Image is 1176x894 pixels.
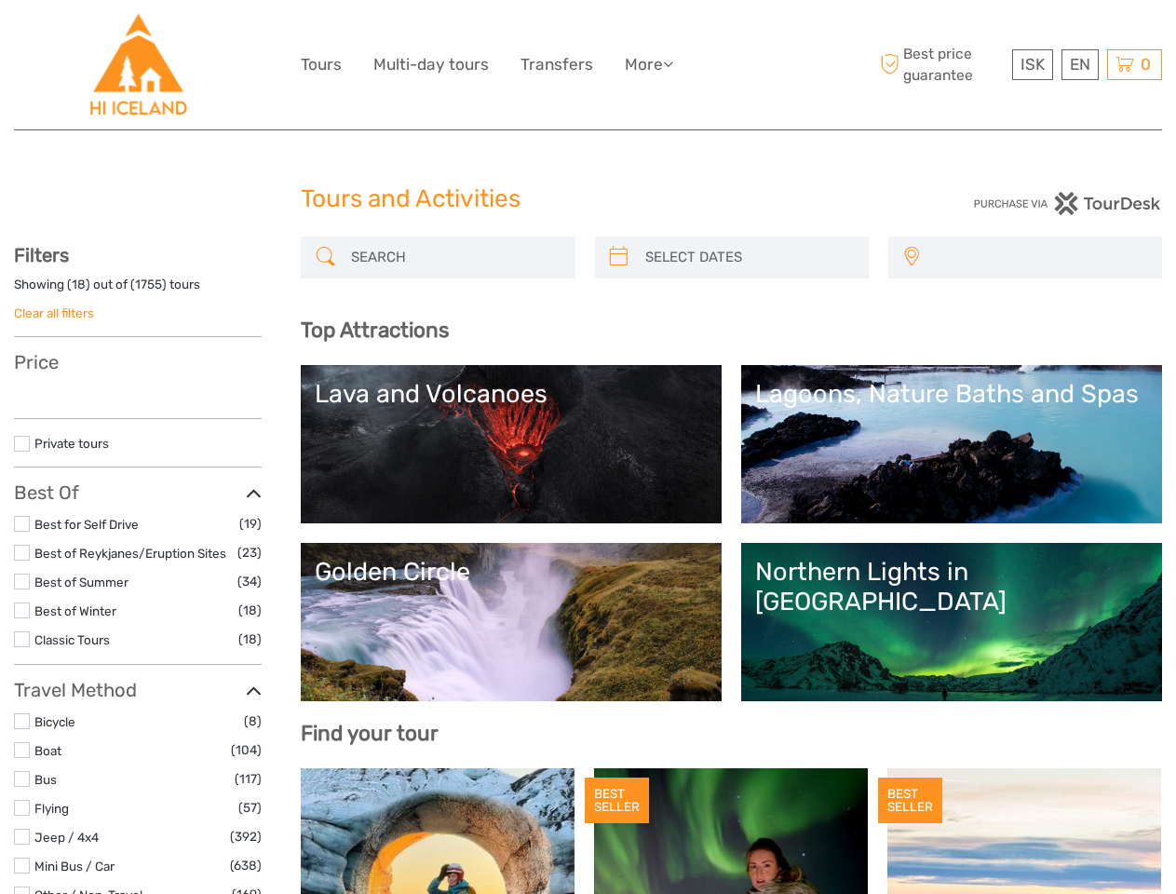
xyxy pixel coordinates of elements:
span: (117) [235,768,262,790]
a: Best of Summer [34,575,128,589]
img: Hostelling International [88,14,189,115]
a: Lagoons, Nature Baths and Spas [755,379,1148,509]
div: Northern Lights in [GEOGRAPHIC_DATA] [755,557,1148,617]
div: Lagoons, Nature Baths and Spas [755,379,1148,409]
span: ISK [1021,55,1045,74]
div: Lava and Volcanoes [315,379,708,409]
a: Bicycle [34,714,75,729]
a: Private tours [34,436,109,451]
input: SEARCH [344,241,565,274]
a: Multi-day tours [373,51,489,78]
a: Golden Circle [315,557,708,687]
h3: Travel Method [14,679,262,701]
b: Find your tour [301,721,439,746]
a: Mini Bus / Car [34,859,115,874]
span: (104) [231,739,262,761]
label: 18 [72,276,86,293]
span: Best price guarantee [875,44,1007,85]
a: Best of Reykjanes/Eruption Sites [34,546,226,561]
label: 1755 [135,276,162,293]
a: Lava and Volcanoes [315,379,708,509]
a: Transfers [520,51,593,78]
h1: Tours and Activities [301,184,875,214]
h3: Best Of [14,481,262,504]
span: (18) [238,600,262,621]
b: Top Attractions [301,318,449,343]
span: (8) [244,711,262,732]
a: Classic Tours [34,632,110,647]
div: BEST SELLER [585,778,649,824]
a: Tours [301,51,342,78]
strong: Filters [14,244,69,266]
span: 0 [1138,55,1154,74]
span: (19) [239,513,262,535]
span: (392) [230,826,262,847]
span: (23) [237,542,262,563]
input: SELECT DATES [638,241,859,274]
a: Jeep / 4x4 [34,830,99,845]
a: Northern Lights in [GEOGRAPHIC_DATA] [755,557,1148,687]
div: Showing ( ) out of ( ) tours [14,276,262,305]
span: (34) [237,571,262,592]
a: Best of Winter [34,603,116,618]
a: Bus [34,772,57,787]
div: EN [1061,49,1099,80]
span: (638) [230,855,262,876]
span: (57) [238,797,262,819]
a: Flying [34,801,69,816]
h3: Price [14,351,262,373]
div: BEST SELLER [878,778,942,824]
div: Golden Circle [315,557,708,587]
a: Clear all filters [14,305,94,320]
span: (18) [238,629,262,650]
img: PurchaseViaTourDesk.png [973,192,1162,215]
a: More [625,51,673,78]
a: Best for Self Drive [34,517,139,532]
a: Boat [34,743,61,758]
